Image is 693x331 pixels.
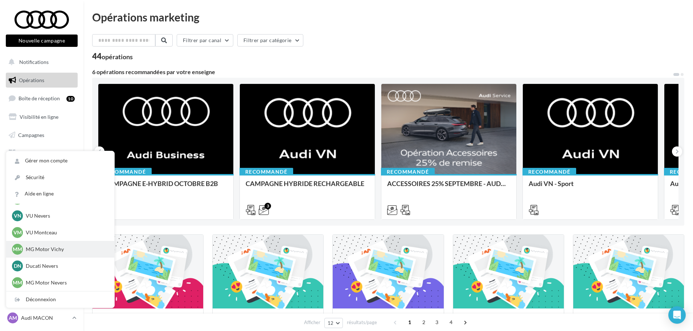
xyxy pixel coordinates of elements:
a: Opérations [4,73,79,88]
span: VM [13,229,22,236]
div: Recommandé [522,168,576,176]
a: Aide en ligne [6,186,114,202]
span: 4 [445,316,457,328]
div: Open Intercom Messenger [668,306,686,324]
span: Visibilité en ligne [20,114,58,120]
button: Notifications [4,55,76,70]
a: Campagnes [4,128,79,143]
span: 12 [328,320,334,326]
a: Gérer mon compte [6,153,114,169]
span: MM [13,279,22,286]
a: Médiathèque [4,145,79,161]
div: Recommandé [381,168,435,176]
p: Ducati Nevers [26,262,106,270]
p: VU Montceau [26,229,106,236]
p: MG Motor Vichy [26,246,106,253]
div: 44 [92,52,133,60]
p: MG Motor Nevers [26,279,106,286]
span: VN [14,212,21,219]
span: Notifications [19,59,49,65]
span: Boîte de réception [19,95,60,101]
span: AM [9,314,17,322]
span: MM [13,246,22,253]
a: Sécurité [6,169,114,186]
div: CAMPAGNE E-HYBRID OCTOBRE B2B [104,180,227,194]
div: 3 [265,203,271,209]
div: ACCESSOIRES 25% SEPTEMBRE - AUDI SERVICE [387,180,510,194]
a: Visibilité en ligne [4,109,79,125]
div: Opérations marketing [92,12,684,23]
span: Afficher [304,319,320,326]
div: 6 opérations recommandées par votre enseigne [92,69,673,75]
span: Campagnes [18,132,44,138]
a: Boîte de réception10 [4,90,79,106]
p: VU Nevers [26,212,106,219]
a: PLV et print personnalisable [4,164,79,185]
div: Déconnexion [6,291,114,308]
div: CAMPAGNE HYBRIDE RECHARGEABLE [246,180,369,194]
div: 10 [66,96,75,102]
span: Opérations [19,77,44,83]
div: Recommandé [239,168,293,176]
span: 3 [431,316,443,328]
a: AM Audi MACON [6,311,78,325]
div: Recommandé [98,168,152,176]
button: Nouvelle campagne [6,35,78,47]
button: 12 [324,318,343,328]
div: Audi VN - Sport [529,180,652,194]
p: Audi MACON [21,314,69,322]
span: Médiathèque [18,150,48,156]
button: Filtrer par catégorie [237,34,303,47]
span: DN [14,262,21,270]
div: opérations [102,53,133,60]
span: 2 [418,316,430,328]
span: 1 [404,316,415,328]
button: Filtrer par canal [177,34,233,47]
span: résultats/page [347,319,377,326]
